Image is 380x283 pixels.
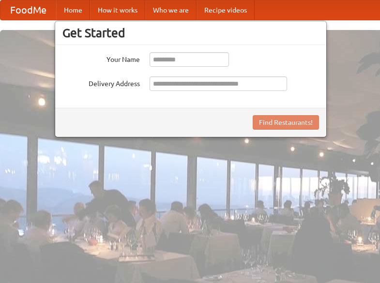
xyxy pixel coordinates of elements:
[253,115,319,130] button: Find Restaurants!
[62,76,140,89] label: Delivery Address
[56,0,90,20] a: Home
[62,26,319,40] h3: Get Started
[62,52,140,64] label: Your Name
[197,0,255,20] a: Recipe videos
[0,0,56,20] a: FoodMe
[145,0,197,20] a: Who we are
[90,0,145,20] a: How it works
